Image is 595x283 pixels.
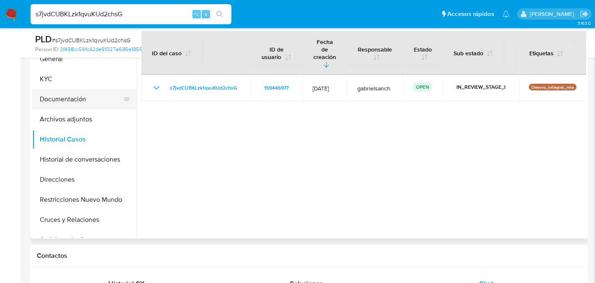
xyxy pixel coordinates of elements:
[32,89,130,109] button: Documentación
[530,10,577,18] p: gabriela.sanchez@mercadolibre.com
[211,8,228,20] button: search-icon
[503,10,510,18] a: Notificaciones
[37,252,582,260] h1: Contactos
[52,36,131,44] span: # s7jvdCUBKLzk1qvuKUd2chsG
[32,190,137,210] button: Restricciones Nuevo Mundo
[32,49,137,69] button: General
[193,10,200,18] span: ⌥
[447,10,494,18] span: Accesos rápidos
[577,20,591,26] span: 3.163.0
[32,170,137,190] button: Direcciones
[32,129,137,149] button: Historial Casos
[32,109,137,129] button: Archivos adjuntos
[580,10,589,18] a: Salir
[32,230,137,250] button: Anticipos de dinero
[32,69,137,89] button: KYC
[205,10,207,18] span: s
[60,46,156,53] a: 2f498cc56fc42de91027e686e1859c48
[35,32,52,46] b: PLD
[32,210,137,230] button: Cruces y Relaciones
[35,46,58,53] b: Person ID
[31,9,231,20] input: Buscar usuario o caso...
[32,149,137,170] button: Historial de conversaciones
